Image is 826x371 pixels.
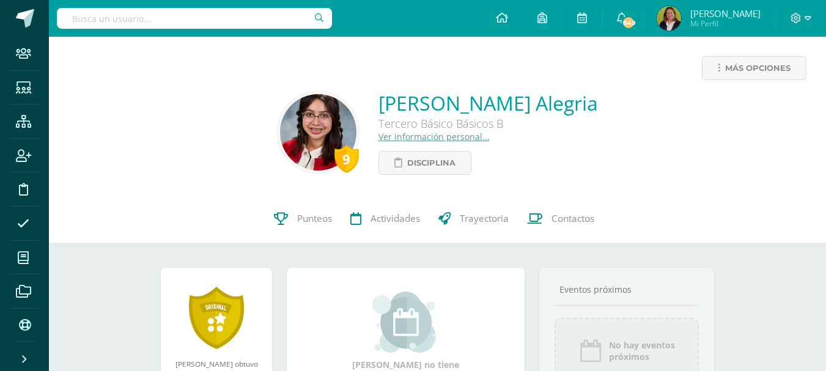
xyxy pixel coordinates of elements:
[378,116,598,131] div: Tercero Básico Básicos B
[173,359,260,369] div: [PERSON_NAME] obtuvo
[297,212,332,225] span: Punteos
[551,212,594,225] span: Contactos
[578,339,603,363] img: event_icon.png
[378,151,471,175] a: Disciplina
[460,212,509,225] span: Trayectoria
[407,152,455,174] span: Disciplina
[57,8,332,29] input: Busca un usuario...
[690,18,761,29] span: Mi Perfil
[265,194,341,243] a: Punteos
[622,16,635,29] span: 849
[609,339,675,362] span: No hay eventos próximos
[725,57,791,79] span: Más opciones
[690,7,761,20] span: [PERSON_NAME]
[371,212,420,225] span: Actividades
[334,145,359,173] div: 9
[555,284,699,295] div: Eventos próximos
[378,90,598,116] a: [PERSON_NAME] Alegria
[280,94,356,171] img: 4ad51ad85c27a73f09b2457fda4d26f1.png
[702,56,806,80] a: Más opciones
[378,131,490,142] a: Ver información personal...
[341,194,429,243] a: Actividades
[372,292,439,353] img: event_small.png
[657,6,681,31] img: a164061a65f1df25e60207af94843a26.png
[518,194,603,243] a: Contactos
[429,194,518,243] a: Trayectoria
